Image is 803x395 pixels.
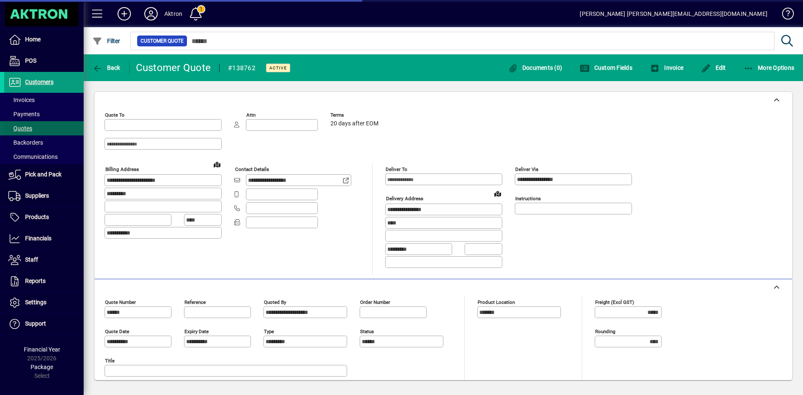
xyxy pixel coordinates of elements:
div: Customer Quote [136,61,211,74]
span: POS [25,57,36,64]
div: [PERSON_NAME] [PERSON_NAME][EMAIL_ADDRESS][DOMAIN_NAME] [580,7,767,20]
mat-label: Type [264,328,274,334]
a: Pick and Pack [4,164,84,185]
span: 20 days after EOM [330,120,378,127]
button: Back [90,60,123,75]
span: Active [269,65,287,71]
button: Documents (0) [506,60,564,75]
span: Communications [8,153,58,160]
button: Add [111,6,138,21]
button: Edit [699,60,728,75]
div: #138762 [228,61,256,75]
span: Reports [25,278,46,284]
mat-label: Order number [360,299,390,305]
span: Filter [92,38,120,44]
a: Communications [4,150,84,164]
span: Back [92,64,120,71]
mat-label: Product location [478,299,515,305]
a: Settings [4,292,84,313]
span: Support [25,320,46,327]
mat-label: Instructions [515,196,541,201]
span: Custom Fields [580,64,632,71]
mat-label: Quote To [105,112,125,118]
span: Invoice [650,64,683,71]
a: Suppliers [4,186,84,206]
a: Payments [4,107,84,121]
mat-label: Attn [246,112,256,118]
button: More Options [742,60,797,75]
span: Customer Quote [141,37,184,45]
span: Invoices [8,97,35,103]
span: Edit [701,64,726,71]
mat-label: Deliver To [386,166,407,172]
a: Reports [4,271,84,292]
span: Financial Year [24,346,60,353]
a: Backorders [4,135,84,150]
span: Staff [25,256,38,263]
span: Pick and Pack [25,171,61,178]
span: Backorders [8,139,43,146]
a: Quotes [4,121,84,135]
a: Home [4,29,84,50]
mat-label: Title [105,357,115,363]
a: View on map [491,187,504,200]
mat-label: Rounding [595,328,615,334]
a: Invoices [4,93,84,107]
button: Custom Fields [578,60,634,75]
span: Home [25,36,41,43]
span: Terms [330,112,381,118]
span: Suppliers [25,192,49,199]
div: Aktron [164,7,182,20]
mat-label: Quote date [105,328,129,334]
a: Financials [4,228,84,249]
span: Financials [25,235,51,242]
span: Documents (0) [508,64,562,71]
a: Knowledge Base [776,2,793,29]
mat-label: Quoted by [264,299,286,305]
a: View on map [210,158,224,171]
button: Profile [138,6,164,21]
mat-label: Reference [184,299,206,305]
app-page-header-button: Back [84,60,130,75]
span: More Options [744,64,795,71]
mat-label: Freight (excl GST) [595,299,634,305]
a: Products [4,207,84,228]
span: Settings [25,299,46,306]
span: Quotes [8,125,32,132]
button: Filter [90,33,123,48]
span: Package [31,364,53,370]
mat-label: Quote number [105,299,136,305]
a: POS [4,51,84,71]
a: Support [4,313,84,334]
span: Products [25,214,49,220]
mat-label: Expiry date [184,328,209,334]
span: Payments [8,111,40,117]
mat-label: Deliver via [515,166,538,172]
a: Staff [4,250,84,270]
button: Invoice [648,60,685,75]
mat-label: Status [360,328,374,334]
span: Customers [25,79,54,85]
